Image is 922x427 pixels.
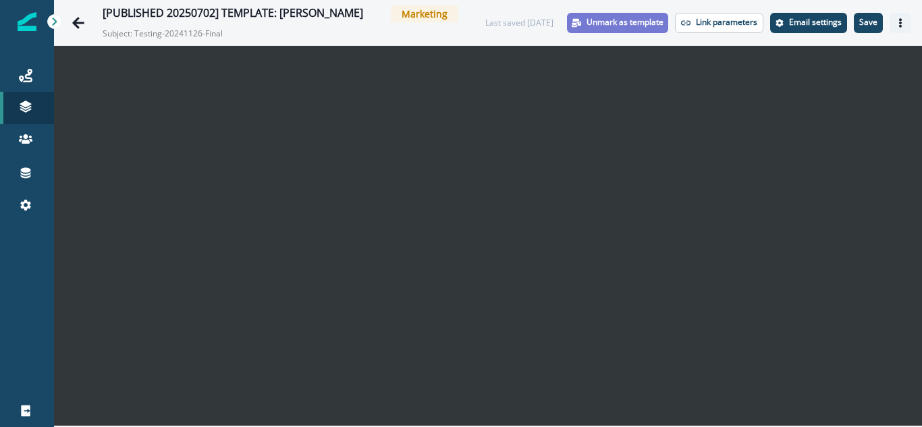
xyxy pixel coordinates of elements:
[65,9,92,36] button: Go back
[587,18,663,27] p: Unmark as template
[675,13,763,33] button: Link parameters
[859,18,877,27] p: Save
[18,12,36,31] img: Inflection
[854,13,883,33] button: Save
[789,18,842,27] p: Email settings
[485,17,553,29] div: Last saved [DATE]
[890,13,911,33] button: Actions
[103,7,363,22] div: [PUBLISHED 20250702] TEMPLATE: [PERSON_NAME]
[567,13,668,33] button: Unmark as template
[103,22,238,40] p: Subject: Testing-20241126-Final
[770,13,847,33] button: Settings
[696,18,757,27] p: Link parameters
[391,5,458,22] span: Marketing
